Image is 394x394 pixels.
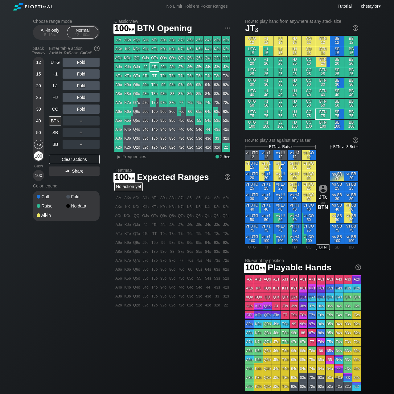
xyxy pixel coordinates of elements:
div: K5o [123,116,132,125]
div: JJ [141,63,150,71]
div: 53s [213,116,221,125]
div: J4o [141,125,150,134]
div: A6o [114,107,123,116]
div: Q7o [132,98,141,107]
img: icon-avatar.b40e07d9.svg [319,184,327,193]
div: HJ 75 [288,109,302,119]
div: UTG 100 [245,120,259,130]
div: How to play JTs against any raiser [245,138,358,143]
div: Q5o [132,116,141,125]
div: J9o [141,80,150,89]
div: 25 [34,93,43,102]
img: ellipsis.fd386fe8.svg [224,25,231,31]
div: CO 15 [302,46,316,56]
div: K7s [177,45,186,53]
div: CO 12 [302,36,316,46]
div: 43s [213,125,221,134]
div: HJ 100 [288,120,302,130]
div: LJ 30 [273,78,287,88]
div: UTG 75 [245,109,259,119]
div: 72s [222,98,230,107]
div: LJ 25 [273,67,287,77]
div: T2o [150,143,159,152]
img: help.32db89a4.svg [93,45,100,52]
div: Fold [63,93,100,102]
div: Q2s [222,54,230,62]
div: T3o [150,134,159,143]
div: J6o [141,107,150,116]
div: K2s [222,45,230,53]
div: 65s [195,107,203,116]
div: KJs [141,45,150,53]
div: Q9o [132,80,141,89]
div: 33 [213,134,221,143]
div: UTG 50 [245,99,259,109]
div: HJ 15 [288,46,302,56]
div: 82o [168,143,177,152]
div: J8s [168,63,177,71]
span: bb [87,33,91,37]
div: 55 [195,116,203,125]
div: 50 [34,128,43,137]
div: 53o [195,134,203,143]
div: No data [66,204,96,208]
div: T2s [222,72,230,80]
div: 85s [195,89,203,98]
div: +1 75 [259,109,273,119]
div: BTN 25 [316,67,330,77]
div: A9s [159,36,168,44]
div: 74o [177,125,186,134]
div: Fold [63,105,100,114]
div: 83o [168,134,177,143]
div: AQo [114,54,123,62]
div: 73o [177,134,186,143]
div: SB [49,128,61,137]
div: AA [114,36,123,44]
div: 77 [177,98,186,107]
div: K6o [123,107,132,116]
div: K6s [186,45,195,53]
div: A2s [222,36,230,44]
div: K3s [213,45,221,53]
div: BTN 20 [316,57,330,67]
div: ＋ [63,128,100,137]
div: AKo [114,45,123,53]
div: 30 [34,105,43,114]
span: s [255,26,258,32]
div: HJ [49,93,61,102]
div: K7o [123,98,132,107]
div: 76s [186,98,195,107]
div: 66 [186,107,195,116]
div: HJ 30 [288,78,302,88]
div: 95o [159,116,168,125]
div: HJ 12 [288,36,302,46]
div: CO 100 [302,120,316,130]
img: help.32db89a4.svg [352,137,359,144]
div: Fold [63,58,100,67]
div: 62s [222,107,230,116]
div: LJ 100 [273,120,287,130]
div: SB 40 [330,88,344,98]
div: T4o [150,125,159,134]
div: J2o [141,143,150,152]
div: K5s [195,45,203,53]
div: Q3s [213,54,221,62]
div: All-in [37,213,66,217]
div: SB 15 [330,46,344,56]
div: K9s [159,45,168,53]
a: Tutorial [338,4,352,9]
div: 42s [222,125,230,134]
div: AJs [141,36,150,44]
div: CO 40 [302,88,316,98]
div: 96o [159,107,168,116]
div: CO 50 [302,99,316,109]
div: 87s [177,89,186,98]
div: A7o [114,98,123,107]
div: CO 30 [302,78,316,88]
div: KQo [123,54,132,62]
img: Floptimal logo [13,3,53,10]
div: 32s [222,134,230,143]
div: 84s [204,89,212,98]
div: 73s [213,98,221,107]
img: help.32db89a4.svg [352,25,359,31]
